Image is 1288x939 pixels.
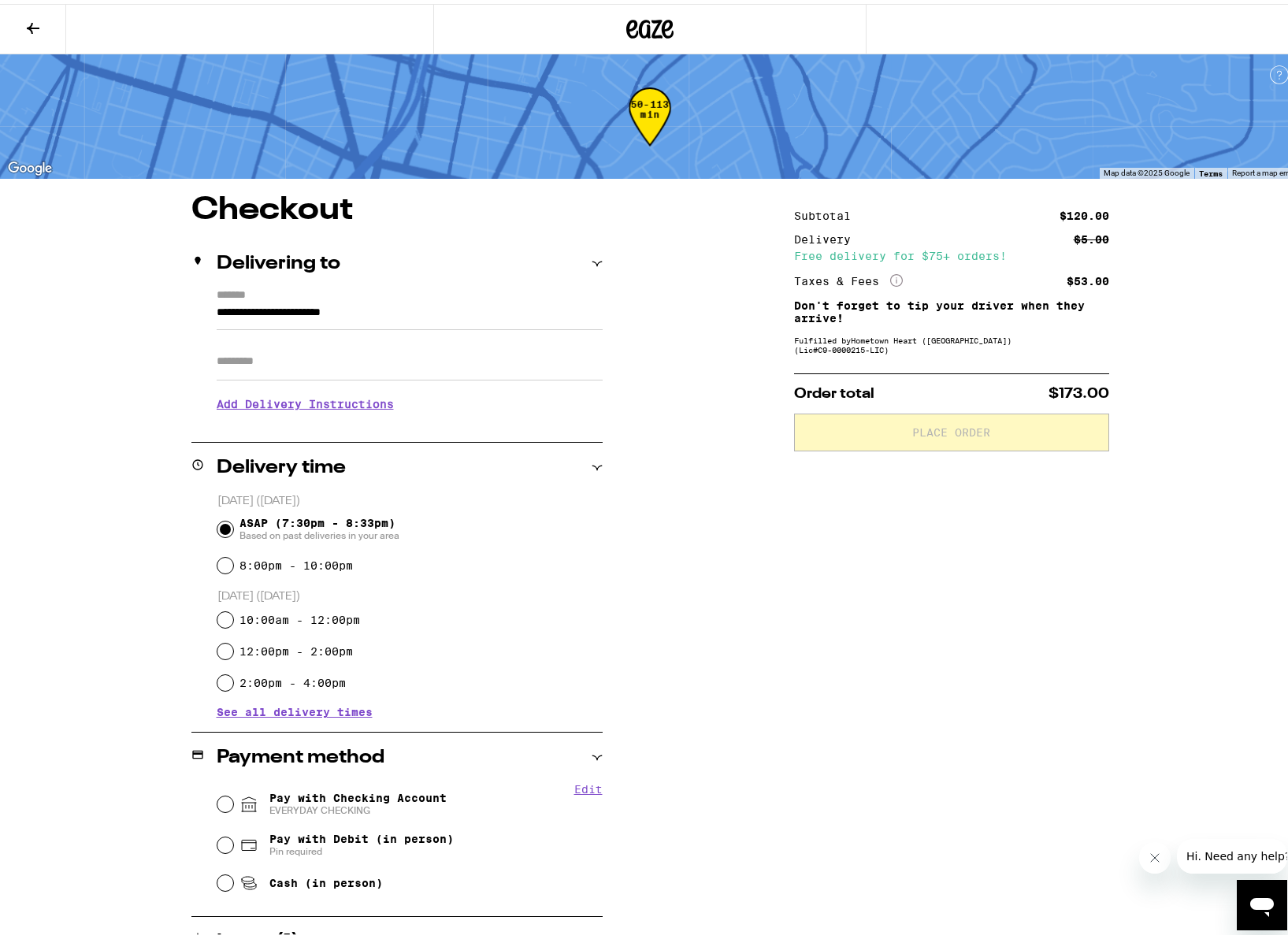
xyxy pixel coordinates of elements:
a: Open this area in Google Maps (opens a new window) [4,154,56,175]
div: $120.00 [1060,206,1109,217]
label: 8:00pm - 10:00pm [239,555,353,568]
div: Subtotal [794,206,862,217]
iframe: Close message [1139,838,1171,870]
span: Hi. Need any help? [9,11,113,24]
span: Based on past deliveries in your area [239,525,399,538]
h1: Checkout [191,191,603,222]
span: ASAP (7:30pm - 8:33pm) [239,513,399,538]
label: 2:00pm - 4:00pm [239,673,346,685]
span: $173.00 [1049,383,1109,397]
h2: Delivery time [217,455,346,473]
span: Pay with Debit (in person) [269,829,454,841]
span: Map data ©2025 Google [1104,165,1190,173]
span: Pay with Checking Account [269,788,447,813]
span: Pin required [269,841,454,854]
p: Don't forget to tip your driver when they arrive! [794,295,1109,321]
span: Place Order [912,423,990,434]
a: Terms [1199,165,1223,174]
h2: Payment method [217,744,384,763]
span: Cash (in person) [269,873,383,885]
button: See all delivery times [217,703,373,714]
button: Edit [574,779,603,792]
label: 12:00pm - 2:00pm [239,641,353,654]
button: Place Order [794,410,1109,447]
h2: Delivering to [217,251,340,269]
span: Order total [794,383,874,397]
span: EVERYDAY CHECKING [269,800,447,813]
div: Delivery [794,230,862,241]
img: Google [4,154,56,175]
iframe: Button to launch messaging window [1237,876,1287,926]
p: [DATE] ([DATE]) [217,585,603,600]
div: $5.00 [1074,230,1109,241]
div: 50-113 min [629,95,671,154]
div: $53.00 [1067,272,1109,283]
div: Fulfilled by Hometown Heart ([GEOGRAPHIC_DATA]) (Lic# C9-0000215-LIC ) [794,332,1109,351]
div: Free delivery for $75+ orders! [794,247,1109,258]
h3: Add Delivery Instructions [217,382,603,418]
label: 10:00am - 12:00pm [239,610,360,622]
div: Taxes & Fees [794,270,903,284]
p: We'll contact you at [PHONE_NUMBER] when we arrive [217,418,603,431]
p: [DATE] ([DATE]) [217,490,603,505]
iframe: Message from company [1177,835,1287,870]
